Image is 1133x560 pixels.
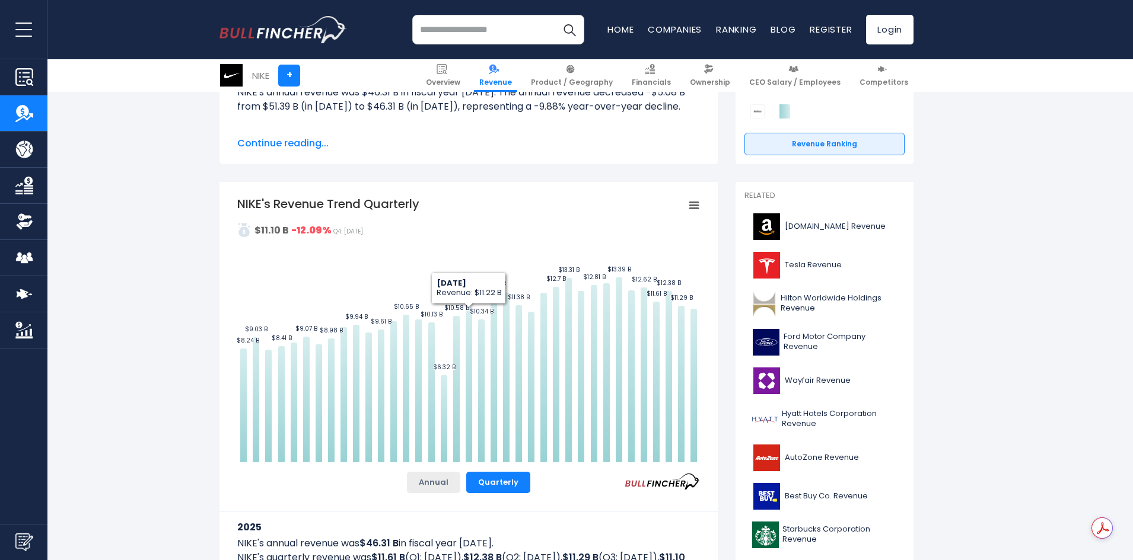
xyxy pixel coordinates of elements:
span: Product / Geography [531,78,613,87]
text: $10.65 B [394,302,419,311]
text: $8.24 B [237,336,259,345]
a: Product / Geography [526,59,618,92]
a: Tesla Revenue [744,249,905,281]
text: $11.29 B [670,293,693,302]
img: Ownership [15,213,33,231]
img: TSLA logo [752,252,781,279]
span: Revenue [479,78,512,87]
a: Competitors [854,59,914,92]
text: $13.39 B [607,265,631,274]
a: Companies [648,23,702,36]
img: Deckers Outdoor Corporation competitors logo [750,104,765,119]
img: BBY logo [752,483,781,510]
text: $12.62 B [632,275,657,284]
a: [DOMAIN_NAME] Revenue [744,210,905,243]
a: Hyatt Hotels Corporation Revenue [744,403,905,436]
text: $9.94 B [345,312,368,321]
text: $12.36 B [482,279,506,288]
span: Financials [632,78,671,87]
a: Wayfair Revenue [744,364,905,397]
a: Revenue Ranking [744,133,905,155]
img: H logo [752,406,778,433]
text: $11.22 B [458,295,480,303]
button: Annual [407,472,460,493]
a: Overview [421,59,466,92]
text: $10.13 B [421,310,443,319]
text: $10.58 B [444,303,469,312]
img: F logo [752,329,780,356]
p: Related [744,191,905,201]
text: $11.38 B [508,293,530,302]
text: $12.38 B [657,279,681,287]
a: Best Buy Co. Revenue [744,480,905,513]
button: Quarterly [466,472,530,493]
img: W logo [752,367,781,394]
a: Go to homepage [219,16,347,43]
img: AZO logo [752,444,781,471]
img: bullfincher logo [219,16,347,43]
a: Login [866,15,914,44]
span: CEO Salary / Employees [749,78,841,87]
tspan: NIKE's Revenue Trend Quarterly [237,196,419,212]
img: SBUX logo [752,521,779,548]
li: NIKE's annual revenue was $46.31 B in fiscal year [DATE]. The annual revenue decreased -$5.08 B f... [237,85,700,114]
text: $9.03 B [245,325,268,334]
img: sdcsa [237,223,252,237]
span: Continue reading... [237,136,700,151]
a: Revenue [474,59,517,92]
img: AMZN logo [752,213,781,240]
svg: NIKE's Revenue Trend Quarterly [237,196,700,462]
text: $12.81 B [583,273,606,281]
img: HLT logo [752,290,777,317]
span: Ownership [690,78,730,87]
div: NIKE [252,69,269,82]
text: $9.61 B [371,317,392,326]
text: $9.07 B [295,324,317,333]
a: Home [607,23,634,36]
img: NKE logo [220,64,243,87]
strong: -12.09% [291,223,332,237]
a: Hilton Worldwide Holdings Revenue [744,287,905,320]
a: Ownership [685,59,736,92]
a: AutoZone Revenue [744,441,905,474]
text: $8.41 B [272,334,292,343]
a: Ranking [716,23,756,36]
text: $13.31 B [558,265,580,274]
a: CEO Salary / Employees [744,59,846,92]
h3: 2025 [237,520,700,535]
span: Overview [426,78,460,87]
a: + [278,65,300,87]
a: Register [810,23,852,36]
text: $10.34 B [470,307,494,316]
strong: $11.10 B [254,223,289,237]
a: Blog [771,23,795,36]
text: $8.98 B [320,326,343,335]
span: Q4: [DATE] [333,227,363,236]
a: Financials [626,59,676,92]
text: $11.61 B [647,289,667,298]
li: NIKE's quarterly revenue was $11.10 B in the quarter ending [DATE]. The quarterly revenue decreas... [237,128,700,171]
span: Competitors [860,78,908,87]
b: $46.31 B [359,536,399,550]
text: $6.32 B [433,363,456,372]
p: NIKE's annual revenue was in fiscal year [DATE]. [237,536,700,551]
a: Ford Motor Company Revenue [744,326,905,359]
text: $12.7 B [546,274,566,283]
button: Search [555,15,584,44]
a: Starbucks Corporation Revenue [744,519,905,551]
